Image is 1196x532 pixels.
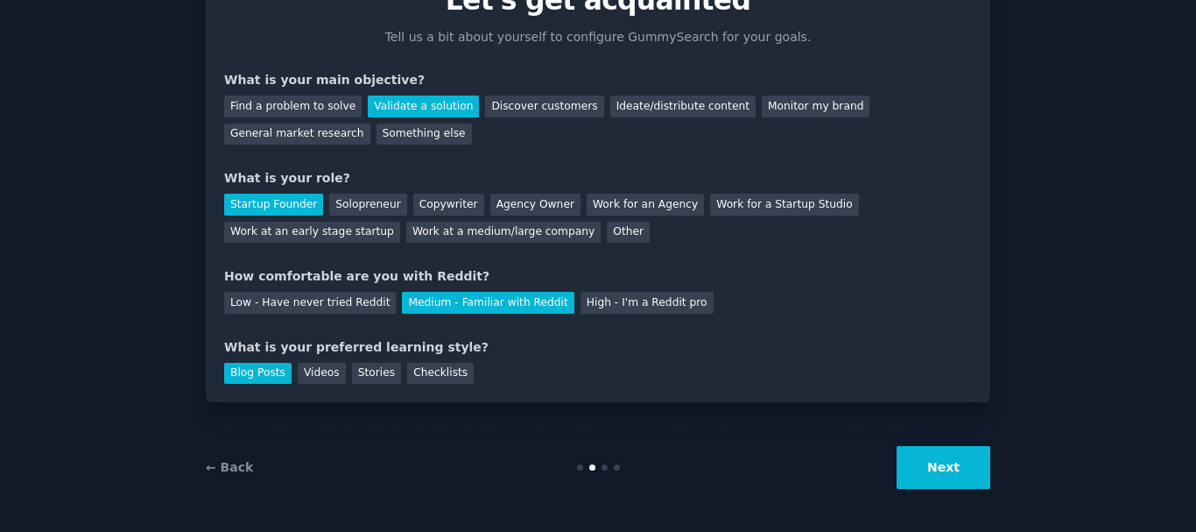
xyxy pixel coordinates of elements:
[485,96,603,117] div: Discover customers
[402,292,573,314] div: Medium - Familiar with Reddit
[490,194,580,216] div: Agency Owner
[224,338,972,357] div: What is your preferred learning style?
[224,222,400,244] div: Work at an early stage startup
[298,363,346,385] div: Videos
[897,446,990,489] button: Next
[607,222,650,244] div: Other
[224,292,396,314] div: Low - Have never tried Reddit
[224,194,323,216] div: Startup Founder
[610,96,756,117] div: Ideate/distribute content
[762,96,869,117] div: Monitor my brand
[224,71,972,89] div: What is your main objective?
[224,169,972,188] div: What is your role?
[224,363,292,385] div: Blog Posts
[406,222,601,244] div: Work at a medium/large company
[224,96,362,117] div: Find a problem to solve
[224,124,370,145] div: General market research
[413,194,484,216] div: Copywriter
[329,194,406,216] div: Solopreneur
[352,363,401,385] div: Stories
[368,96,479,117] div: Validate a solution
[710,194,858,216] div: Work for a Startup Studio
[376,124,472,145] div: Something else
[206,460,253,474] a: ← Back
[587,194,704,216] div: Work for an Agency
[580,292,714,314] div: High - I'm a Reddit pro
[407,363,474,385] div: Checklists
[224,267,972,286] div: How comfortable are you with Reddit?
[377,28,819,46] p: Tell us a bit about yourself to configure GummySearch for your goals.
